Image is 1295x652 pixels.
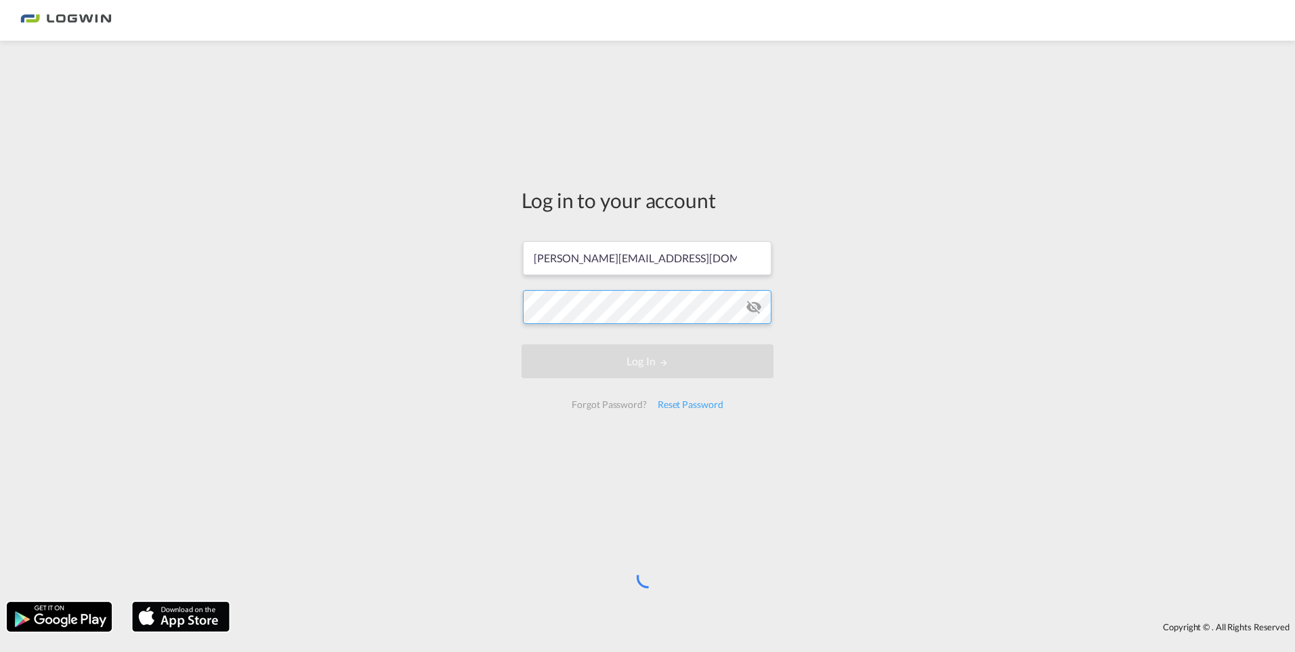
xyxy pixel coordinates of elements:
[131,600,231,633] img: apple.png
[522,344,773,378] button: LOGIN
[522,186,773,214] div: Log in to your account
[20,5,112,36] img: bc73a0e0d8c111efacd525e4c8ad7d32.png
[236,615,1295,638] div: Copyright © . All Rights Reserved
[523,241,771,275] input: Enter email/phone number
[746,299,762,315] md-icon: icon-eye-off
[566,392,652,417] div: Forgot Password?
[5,600,113,633] img: google.png
[652,392,729,417] div: Reset Password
